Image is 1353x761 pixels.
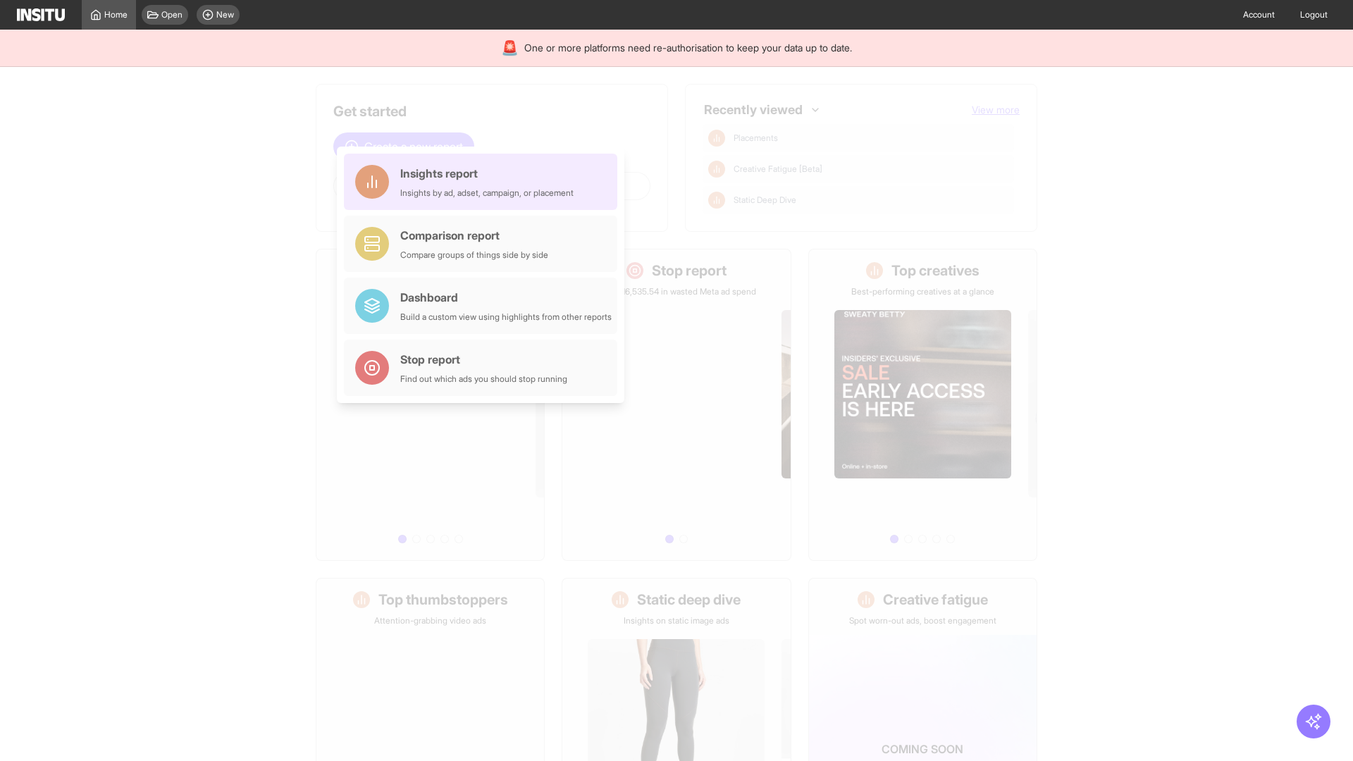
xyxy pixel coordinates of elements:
[400,249,548,261] div: Compare groups of things side by side
[501,38,519,58] div: 🚨
[400,289,612,306] div: Dashboard
[17,8,65,21] img: Logo
[104,9,128,20] span: Home
[216,9,234,20] span: New
[400,165,574,182] div: Insights report
[400,311,612,323] div: Build a custom view using highlights from other reports
[400,351,567,368] div: Stop report
[400,227,548,244] div: Comparison report
[524,41,852,55] span: One or more platforms need re-authorisation to keep your data up to date.
[400,187,574,199] div: Insights by ad, adset, campaign, or placement
[400,373,567,385] div: Find out which ads you should stop running
[161,9,183,20] span: Open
